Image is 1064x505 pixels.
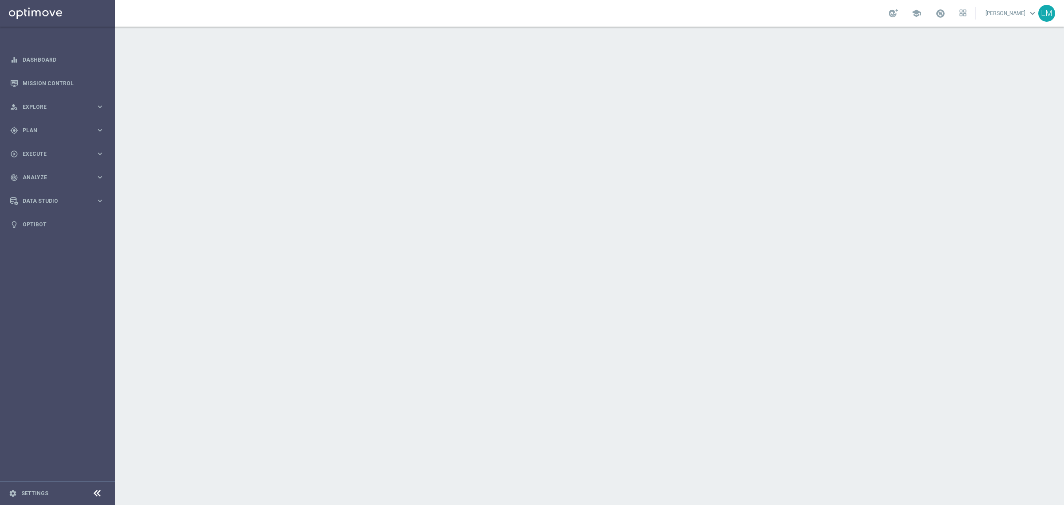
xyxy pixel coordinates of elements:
[10,174,18,181] i: track_changes
[23,198,96,204] span: Data Studio
[10,150,105,158] button: play_circle_outline Execute keyboard_arrow_right
[10,221,18,229] i: lightbulb
[23,104,96,110] span: Explore
[10,174,96,181] div: Analyze
[21,491,48,496] a: Settings
[10,126,96,134] div: Plan
[23,151,96,157] span: Execute
[985,7,1038,20] a: [PERSON_NAME]keyboard_arrow_down
[23,175,96,180] span: Analyze
[10,103,105,110] button: person_search Explore keyboard_arrow_right
[10,197,105,205] button: Data Studio keyboard_arrow_right
[96,103,104,111] i: keyboard_arrow_right
[1038,5,1055,22] div: LM
[1028,8,1037,18] span: keyboard_arrow_down
[10,48,104,71] div: Dashboard
[23,71,104,95] a: Mission Control
[10,213,104,236] div: Optibot
[10,103,18,111] i: person_search
[10,80,105,87] button: Mission Control
[10,71,104,95] div: Mission Control
[96,126,104,134] i: keyboard_arrow_right
[10,126,18,134] i: gps_fixed
[10,150,18,158] i: play_circle_outline
[10,56,105,63] button: equalizer Dashboard
[10,56,18,64] i: equalizer
[23,213,104,236] a: Optibot
[10,174,105,181] button: track_changes Analyze keyboard_arrow_right
[96,150,104,158] i: keyboard_arrow_right
[23,48,104,71] a: Dashboard
[96,173,104,181] i: keyboard_arrow_right
[96,197,104,205] i: keyboard_arrow_right
[9,489,17,497] i: settings
[10,150,96,158] div: Execute
[10,221,105,228] button: lightbulb Optibot
[911,8,921,18] span: school
[10,197,96,205] div: Data Studio
[10,127,105,134] button: gps_fixed Plan keyboard_arrow_right
[23,128,96,133] span: Plan
[10,103,96,111] div: Explore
